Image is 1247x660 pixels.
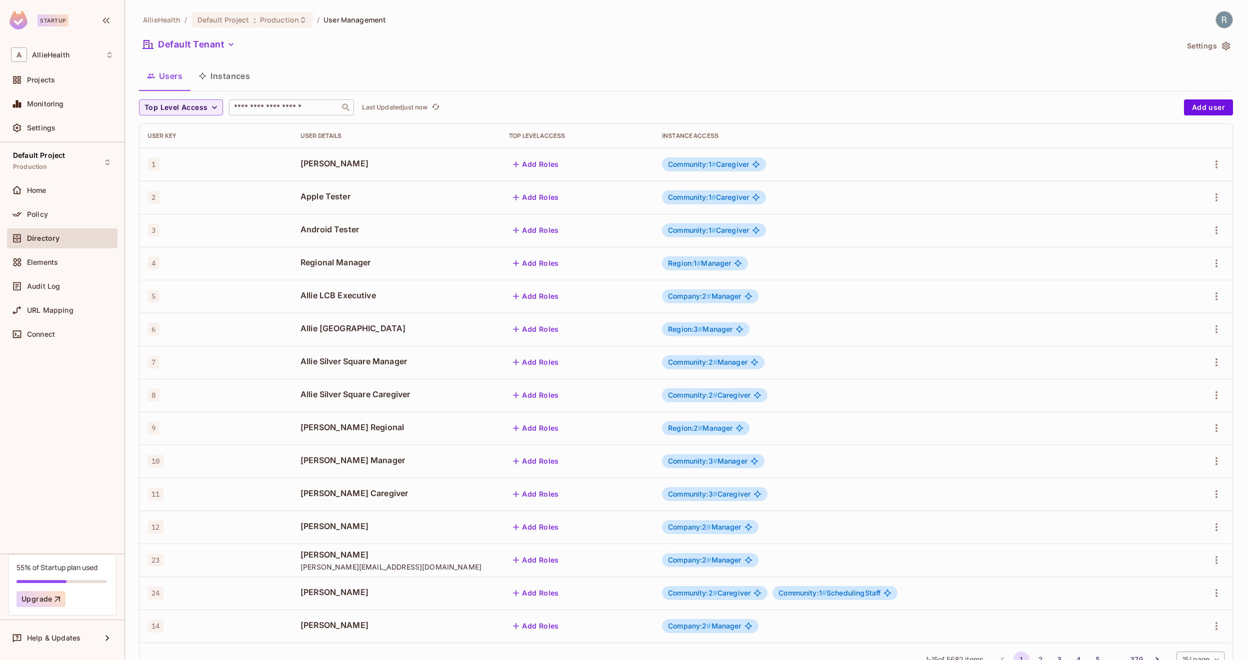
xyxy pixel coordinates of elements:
button: Add user [1184,99,1233,115]
span: [PERSON_NAME] [300,620,493,631]
button: Users [139,63,190,88]
span: Help & Updates [27,634,80,642]
span: # [713,358,717,366]
span: 11 [147,488,163,501]
span: Community:2 [668,358,717,366]
span: 24 [147,587,163,600]
span: [PERSON_NAME] [300,158,493,169]
button: Add Roles [509,321,563,337]
span: Settings [27,124,55,132]
span: Region:2 [668,424,702,432]
span: Manager [668,325,732,333]
button: Add Roles [509,618,563,634]
span: 8 [147,389,159,402]
span: [PERSON_NAME] [300,549,493,560]
span: the active workspace [143,15,180,24]
button: Settings [1183,38,1233,54]
span: 5 [147,290,159,303]
li: / [184,15,187,24]
span: # [706,556,711,564]
span: Allie Silver Square Caregiver [300,389,493,400]
span: Community:3 [668,457,717,465]
span: refresh [431,102,440,112]
span: # [713,391,717,399]
span: 4 [147,257,159,270]
span: Monitoring [27,100,64,108]
span: [PERSON_NAME] [300,521,493,532]
span: Caregiver [668,391,750,399]
span: Directory [27,234,59,242]
span: Manager [668,424,732,432]
div: User Details [300,132,493,140]
span: Manager [668,457,747,465]
span: Company:2 [668,292,711,300]
button: Add Roles [509,585,563,601]
span: # [713,457,717,465]
span: Company:2 [668,556,711,564]
span: 1 [147,158,159,171]
span: # [711,226,716,234]
span: # [706,292,711,300]
span: Manager [668,358,747,366]
span: Android Tester [300,224,493,235]
span: [PERSON_NAME] [300,587,493,598]
button: Add Roles [509,354,563,370]
span: Elements [27,258,58,266]
span: # [713,490,717,498]
span: : [253,16,256,24]
span: 2 [147,191,159,204]
span: # [822,589,826,597]
span: SchedulingStaff [778,589,880,597]
img: Rodrigo Mayer [1216,11,1232,28]
span: Caregiver [668,589,750,597]
span: Regional Manager [300,257,493,268]
button: Add Roles [509,156,563,172]
span: Company:2 [668,622,711,630]
span: # [698,325,702,333]
span: Default Project [13,151,65,159]
span: Projects [27,76,55,84]
span: Community:2 [668,391,717,399]
span: Manager [668,259,731,267]
button: Add Roles [509,420,563,436]
button: Add Roles [509,453,563,469]
div: Startup [37,14,68,26]
span: Region:3 [668,325,702,333]
span: Connect [27,330,55,338]
span: # [711,160,716,168]
button: Upgrade [16,591,65,607]
span: Allie LCB Executive [300,290,493,301]
span: Default Project [197,15,249,24]
span: Top Level Access [144,101,207,114]
span: Community:2 [668,589,717,597]
span: Caregiver [668,193,749,201]
span: 7 [147,356,159,369]
span: Apple Tester [300,191,493,202]
span: # [713,589,717,597]
img: SReyMgAAAABJRU5ErkJggg== [9,11,27,29]
span: [PERSON_NAME] Regional [300,422,493,433]
span: URL Mapping [27,306,73,314]
span: [PERSON_NAME] Caregiver [300,488,493,499]
span: Manager [668,523,741,531]
span: Home [27,186,46,194]
span: Company:2 [668,523,711,531]
span: [PERSON_NAME] Manager [300,455,493,466]
button: Add Roles [509,486,563,502]
span: Manager [668,292,741,300]
span: 23 [147,554,163,567]
div: 55% of Startup plan used [16,563,97,572]
span: Manager [668,622,741,630]
span: 10 [147,455,163,468]
button: Top Level Access [139,99,223,115]
span: Caregiver [668,226,749,234]
span: Community:3 [668,490,717,498]
span: User Management [323,15,386,24]
span: # [698,424,702,432]
button: Add Roles [509,288,563,304]
button: Add Roles [509,519,563,535]
span: Click to refresh data [427,101,441,113]
button: Default Tenant [139,36,239,52]
button: Instances [190,63,258,88]
span: Caregiver [668,160,749,168]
